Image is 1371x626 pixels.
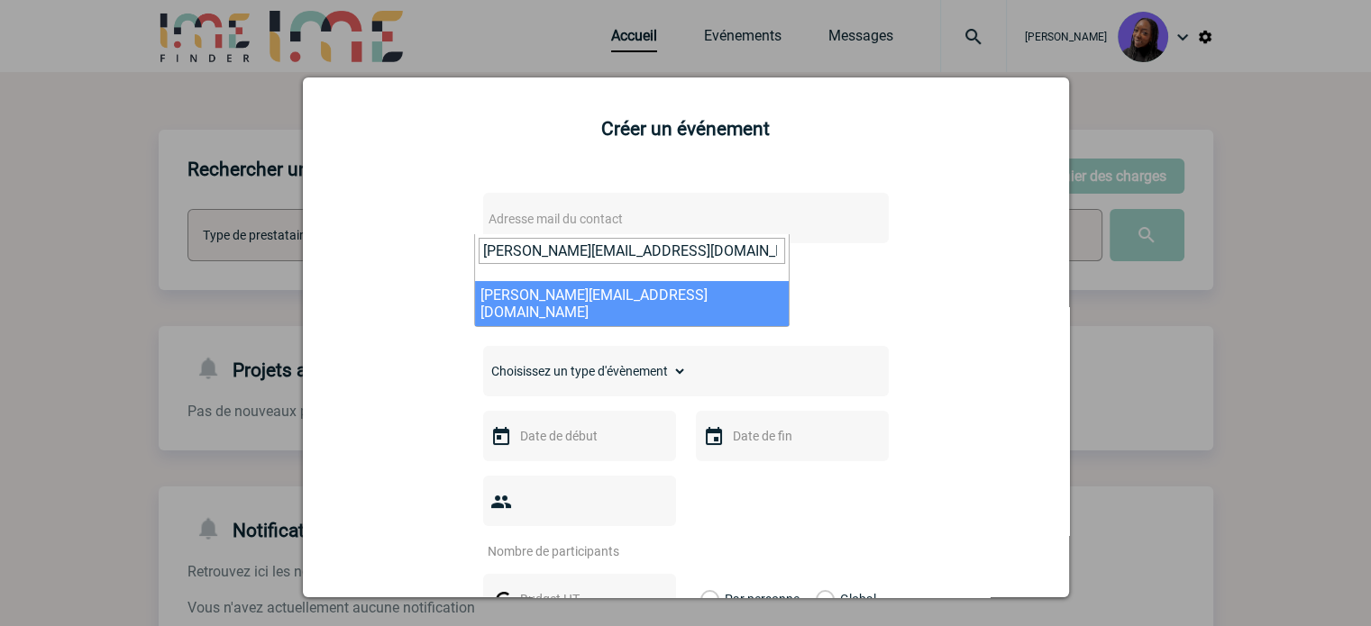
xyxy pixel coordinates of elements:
h2: Créer un événement [325,118,1047,140]
label: Global [816,574,827,624]
input: Budget HT [516,587,640,611]
input: Date de début [516,424,640,448]
span: Adresse mail du contact [489,212,623,226]
li: [PERSON_NAME][EMAIL_ADDRESS][DOMAIN_NAME] [475,281,789,326]
input: Nombre de participants [483,540,653,563]
input: Date de fin [728,424,853,448]
label: Par personne [700,574,720,624]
